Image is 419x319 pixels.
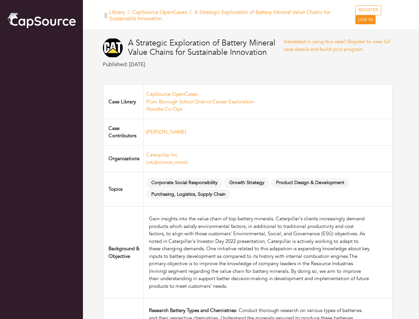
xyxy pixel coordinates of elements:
p: Published: [DATE] [103,60,284,68]
img: caterpillar-logo2-logo-svg-vector.svg [103,38,123,58]
td: Background & Objective [103,207,144,298]
td: Case Contributors [103,119,144,145]
td: Organizations [103,145,144,172]
span: Corporate Social Responsibility [146,178,223,188]
a: Plum Borough School District Career Exploration [146,98,254,105]
h5: Library A Strategic Exploration of Battery Mineral Value Chains for Sustainable Innovation [109,9,356,22]
img: cap_logo.png [7,12,76,29]
a: [PERSON_NAME] [146,129,186,135]
span: Product Design & Development [271,178,349,188]
a: [URL][DOMAIN_NAME] [146,160,187,165]
a: LOG IN [355,15,376,25]
a: CapSource OpenCases [132,9,187,16]
a: Noodle Co-Ops [146,106,182,112]
a: Interested in using this case? Register to view full case details and build your program. [284,38,390,53]
strong: Research Battery Types and Chemistries [149,307,236,314]
h4: A Strategic Exploration of Battery Mineral Value Chains for Sustainable Innovation [128,39,284,58]
td: Topics [103,172,144,207]
span: Growth Strategy [224,178,269,188]
span: Purchasing, Logistics, Supply Chain [146,189,231,200]
td: Case Library [103,85,144,119]
a: CapSource OpenCases [146,91,197,97]
div: Gain insights into the value chain of top battery minerals. Caterpillar's clients increasingly de... [149,215,371,290]
a: REGISTER [355,5,381,15]
a: Caterpillar Inc [146,152,177,158]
